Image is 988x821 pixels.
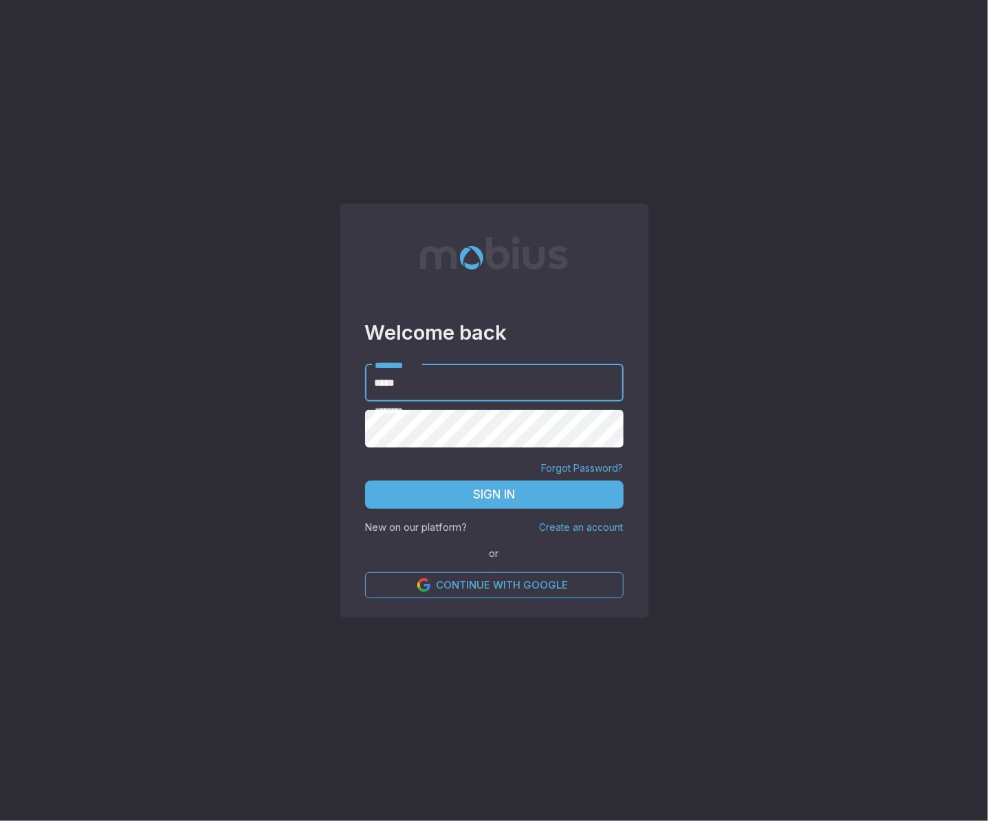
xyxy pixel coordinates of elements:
[542,461,624,475] a: Forgot Password?
[365,481,624,510] button: Sign In
[540,521,624,533] a: Create an account
[365,318,624,348] h3: Welcome back
[365,572,624,598] a: Continue with Google
[365,520,468,535] p: New on our platform?
[486,546,503,561] span: or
